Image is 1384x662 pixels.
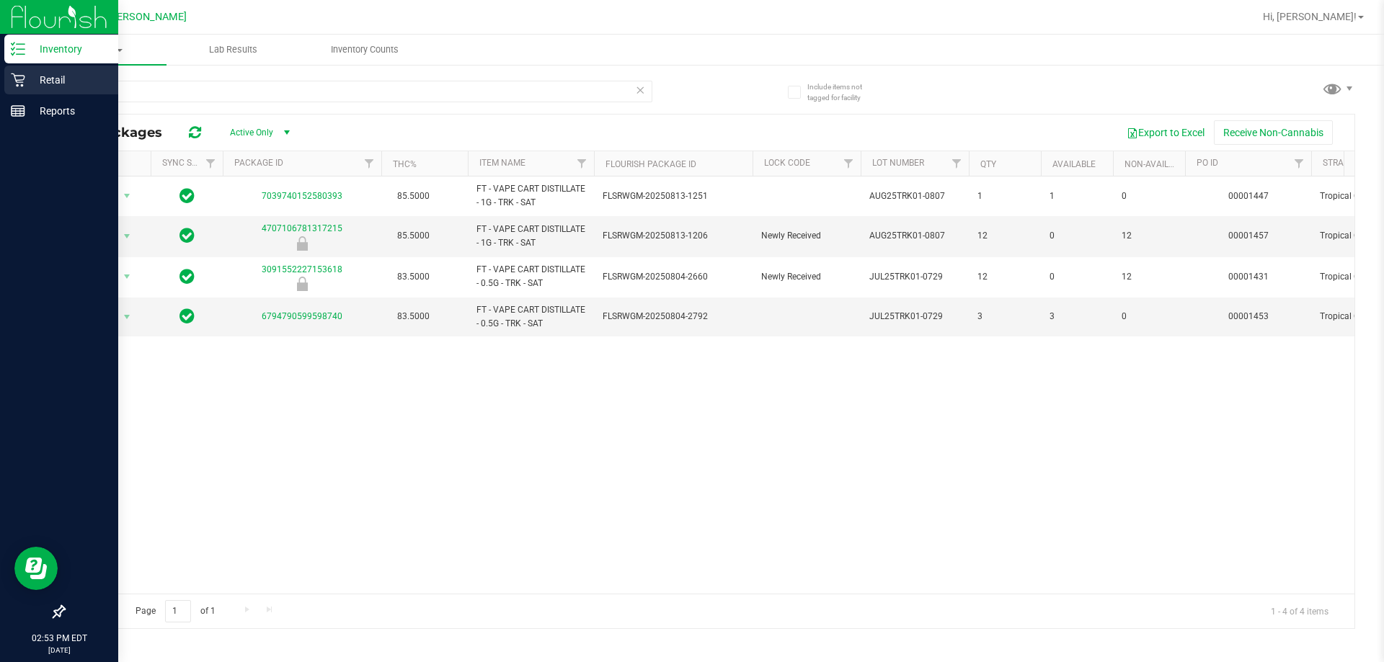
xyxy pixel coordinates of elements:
[11,73,25,87] inline-svg: Retail
[570,151,594,176] a: Filter
[165,600,191,622] input: 1
[977,229,1032,243] span: 12
[179,186,195,206] span: In Sync
[603,229,744,243] span: FLSRWGM-20250813-1206
[1214,120,1333,145] button: Receive Non-Cannabis
[1228,191,1269,201] a: 00001447
[1197,158,1218,168] a: PO ID
[25,71,112,89] p: Retail
[761,229,852,243] span: Newly Received
[869,270,960,284] span: JUL25TRK01-0729
[1122,270,1176,284] span: 12
[837,151,861,176] a: Filter
[977,189,1032,203] span: 1
[118,186,136,206] span: select
[764,158,810,168] a: Lock Code
[761,270,852,284] span: Newly Received
[262,223,342,233] a: 4707106781317215
[118,267,136,287] span: select
[1117,120,1214,145] button: Export to Excel
[6,632,112,645] p: 02:53 PM EDT
[311,43,418,56] span: Inventory Counts
[476,223,585,250] span: FT - VAPE CART DISTILLATE - 1G - TRK - SAT
[63,81,652,102] input: Search Package ID, Item Name, SKU, Lot or Part Number...
[393,159,417,169] a: THC%
[1287,151,1311,176] a: Filter
[977,310,1032,323] span: 3
[869,189,960,203] span: AUG25TRK01-0807
[118,226,136,246] span: select
[1122,310,1176,323] span: 0
[980,159,996,169] a: Qty
[807,81,879,103] span: Include items not tagged for facility
[605,159,696,169] a: Flourish Package ID
[162,158,218,168] a: Sync Status
[1228,272,1269,282] a: 00001431
[945,151,969,176] a: Filter
[977,270,1032,284] span: 12
[390,267,437,287] span: 83.5000
[869,229,960,243] span: AUG25TRK01-0807
[1050,189,1104,203] span: 1
[1050,270,1104,284] span: 0
[1050,310,1104,323] span: 3
[390,306,437,327] span: 83.5000
[179,267,195,287] span: In Sync
[358,151,381,176] a: Filter
[118,307,136,327] span: select
[603,270,744,284] span: FLSRWGM-20250804-2660
[190,43,277,56] span: Lab Results
[11,42,25,56] inline-svg: Inventory
[221,236,383,251] div: Newly Received
[635,81,645,99] span: Clear
[1259,600,1340,622] span: 1 - 4 of 4 items
[123,600,227,622] span: Page of 1
[299,35,431,65] a: Inventory Counts
[603,310,744,323] span: FLSRWGM-20250804-2792
[75,125,177,140] span: All Packages
[479,158,525,168] a: Item Name
[107,11,187,23] span: [PERSON_NAME]
[262,264,342,274] a: 3091552227153618
[6,645,112,656] p: [DATE]
[199,151,223,176] a: Filter
[476,303,585,331] span: FT - VAPE CART DISTILLATE - 0.5G - TRK - SAT
[25,102,112,120] p: Reports
[1124,159,1189,169] a: Non-Available
[1323,158,1352,168] a: Strain
[234,158,283,168] a: Package ID
[476,182,585,210] span: FT - VAPE CART DISTILLATE - 1G - TRK - SAT
[390,225,437,246] span: 85.5000
[1228,231,1269,241] a: 00001457
[1052,159,1096,169] a: Available
[25,40,112,58] p: Inventory
[476,263,585,290] span: FT - VAPE CART DISTILLATE - 0.5G - TRK - SAT
[1122,229,1176,243] span: 12
[179,225,195,246] span: In Sync
[262,311,342,321] a: 6794790599598740
[1228,311,1269,321] a: 00001453
[603,189,744,203] span: FLSRWGM-20250813-1251
[1122,189,1176,203] span: 0
[221,277,383,291] div: Newly Received
[1050,229,1104,243] span: 0
[869,310,960,323] span: JUL25TRK01-0729
[390,186,437,207] span: 85.5000
[872,158,924,168] a: Lot Number
[14,547,58,590] iframe: Resource center
[11,104,25,118] inline-svg: Reports
[262,191,342,201] a: 7039740152580393
[1263,11,1357,22] span: Hi, [PERSON_NAME]!
[179,306,195,326] span: In Sync
[167,35,298,65] a: Lab Results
